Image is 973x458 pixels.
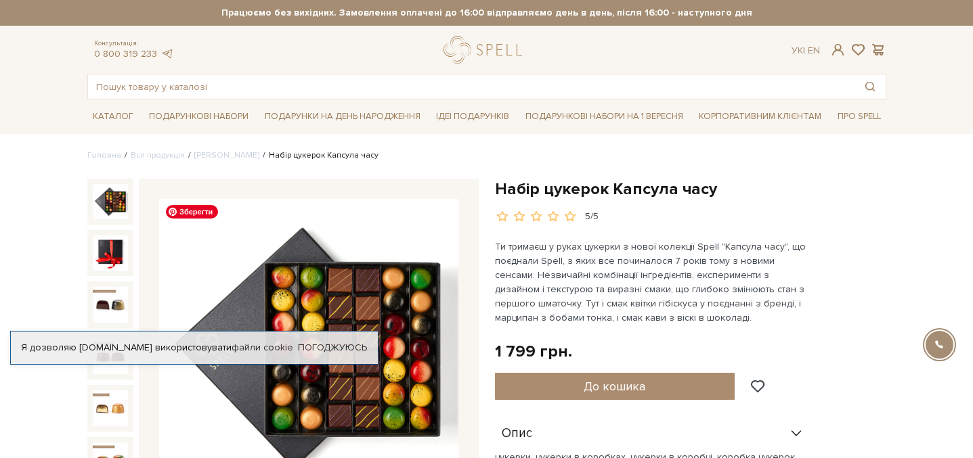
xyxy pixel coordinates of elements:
[855,74,886,99] button: Пошук товару у каталозі
[298,342,367,354] a: Погоджуюсь
[808,45,820,56] a: En
[144,106,254,127] a: Подарункові набори
[431,106,515,127] a: Ідеї подарунків
[585,210,599,223] div: 5/5
[93,235,128,271] img: Набір цукерок Капсула часу
[792,45,820,57] div: Ук
[131,150,185,160] a: Вся продукція
[495,373,735,400] button: До кошика
[87,150,121,160] a: Головна
[495,341,572,362] div: 1 799 грн.
[93,184,128,219] img: Набір цукерок Капсула часу
[803,45,805,56] span: |
[832,106,886,127] a: Про Spell
[495,239,813,325] p: Ти тримаєш у руках цукерки з нової колекції Spell "Капсула часу", що поєднали Spell, з яких все п...
[93,287,128,322] img: Набір цукерок Капсула часу
[259,150,379,162] li: Набір цукерок Капсула часу
[87,106,139,127] a: Каталог
[502,428,532,440] span: Опис
[160,48,174,60] a: telegram
[232,342,293,353] a: файли cookie
[259,106,426,127] a: Подарунки на День народження
[444,36,528,64] a: logo
[93,390,128,426] img: Набір цукерок Капсула часу
[11,342,378,354] div: Я дозволяю [DOMAIN_NAME] використовувати
[693,105,827,128] a: Корпоративним клієнтам
[94,48,157,60] a: 0 800 319 233
[94,39,174,48] span: Консультація:
[87,7,886,19] strong: Працюємо без вихідних. Замовлення оплачені до 16:00 відправляємо день в день, після 16:00 - насту...
[88,74,855,99] input: Пошук товару у каталозі
[495,179,886,200] h1: Набір цукерок Капсула часу
[166,205,218,219] span: Зберегти
[584,379,645,394] span: До кошика
[520,105,689,128] a: Подарункові набори на 1 Вересня
[194,150,259,160] a: [PERSON_NAME]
